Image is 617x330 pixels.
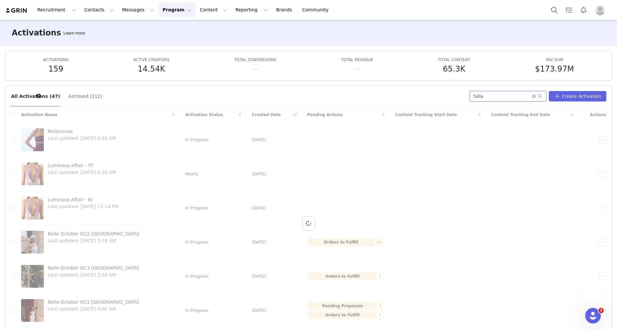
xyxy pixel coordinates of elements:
i: icon: search [538,94,542,99]
span: IMV SUM [546,58,563,62]
button: Contacts [81,3,118,17]
a: Tasks [562,3,576,17]
div: Tooltip anchor [36,93,42,99]
img: placeholder-profile.jpg [595,5,605,15]
button: All Activations (47) [11,91,60,101]
button: Notifications [576,3,591,17]
button: Content [196,3,231,17]
span: ACTIVE CREATORS [133,58,170,62]
span: TOTAL CONVERSIONS [234,58,276,62]
h5: $173.97M [535,63,574,75]
a: Community [298,3,335,17]
h5: 65.3K [443,63,465,75]
h5: 14.54K [138,63,165,75]
input: Search... [470,91,546,101]
h5: 159 [48,63,63,75]
h5: -- [354,63,360,75]
span: TOTAL CONTENT [438,58,470,62]
button: Search [547,3,561,17]
h5: -- [252,63,258,75]
span: ACTIVATIONS [43,58,69,62]
button: Messages [118,3,158,17]
div: Tooltip anchor [62,30,86,36]
a: Brands [272,3,298,17]
button: Recruitment [33,3,80,17]
span: TOTAL REVENUE [341,58,373,62]
img: grin logo [5,7,28,14]
button: Program [158,3,195,17]
i: icon: close-circle [532,94,536,98]
button: Archived (112) [68,91,102,101]
h3: Activations [12,27,61,39]
button: Profile [591,5,612,15]
iframe: Intercom live chat [585,308,601,323]
button: Create Activation [549,91,606,101]
button: Reporting [232,3,272,17]
span: 2 [598,308,604,313]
